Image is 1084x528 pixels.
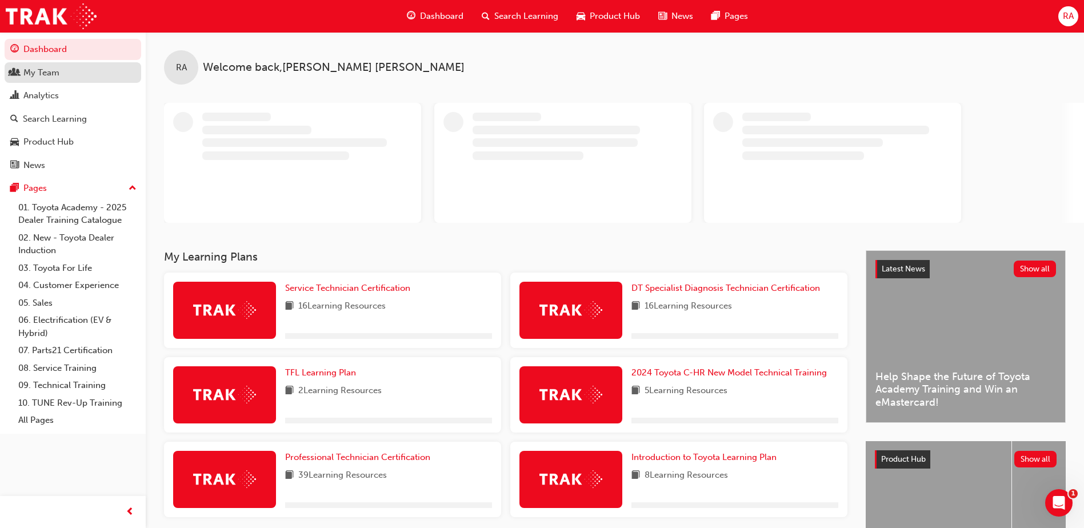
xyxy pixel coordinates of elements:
a: news-iconNews [649,5,702,28]
button: Show all [1014,261,1057,277]
a: 03. Toyota For Life [14,259,141,277]
span: pages-icon [711,9,720,23]
img: Trak [6,3,97,29]
div: Product Hub [23,135,74,149]
div: News [23,159,45,172]
span: chart-icon [10,91,19,101]
a: Service Technician Certification [285,282,415,295]
span: DT Specialist Diagnosis Technician Certification [631,283,820,293]
span: guage-icon [10,45,19,55]
button: Pages [5,178,141,199]
button: Show all [1014,451,1057,467]
span: pages-icon [10,183,19,194]
a: 10. TUNE Rev-Up Training [14,394,141,412]
span: news-icon [658,9,667,23]
span: RA [1063,10,1074,23]
span: book-icon [285,469,294,483]
div: My Team [23,66,59,79]
span: 8 Learning Resources [645,469,728,483]
span: Dashboard [420,10,463,23]
button: RA [1058,6,1078,26]
a: Latest NewsShow allHelp Shape the Future of Toyota Academy Training and Win an eMastercard! [866,250,1066,423]
span: news-icon [10,161,19,171]
a: DT Specialist Diagnosis Technician Certification [631,282,825,295]
div: Search Learning [23,113,87,126]
span: book-icon [285,299,294,314]
button: DashboardMy TeamAnalyticsSearch LearningProduct HubNews [5,37,141,178]
a: Introduction to Toyota Learning Plan [631,451,781,464]
img: Trak [539,386,602,403]
a: 06. Electrification (EV & Hybrid) [14,311,141,342]
span: Search Learning [494,10,558,23]
span: Professional Technician Certification [285,452,430,462]
img: Trak [539,470,602,488]
span: Service Technician Certification [285,283,410,293]
a: guage-iconDashboard [398,5,473,28]
span: 16 Learning Resources [645,299,732,314]
a: News [5,155,141,176]
span: book-icon [285,384,294,398]
span: Product Hub [590,10,640,23]
a: Latest NewsShow all [875,260,1056,278]
span: book-icon [631,469,640,483]
span: book-icon [631,299,640,314]
a: 09. Technical Training [14,377,141,394]
span: Pages [725,10,748,23]
img: Trak [193,301,256,319]
span: News [671,10,693,23]
a: pages-iconPages [702,5,757,28]
a: Product Hub [5,131,141,153]
h3: My Learning Plans [164,250,847,263]
span: Product Hub [881,454,926,464]
span: Introduction to Toyota Learning Plan [631,452,777,462]
a: Product HubShow all [875,450,1057,469]
a: 04. Customer Experience [14,277,141,294]
span: 39 Learning Resources [298,469,387,483]
a: Analytics [5,85,141,106]
a: 08. Service Training [14,359,141,377]
span: TFL Learning Plan [285,367,356,378]
a: Dashboard [5,39,141,60]
span: book-icon [631,384,640,398]
span: car-icon [577,9,585,23]
span: 5 Learning Resources [645,384,727,398]
a: TFL Learning Plan [285,366,361,379]
a: All Pages [14,411,141,429]
span: Welcome back , [PERSON_NAME] [PERSON_NAME] [203,61,465,74]
a: Professional Technician Certification [285,451,435,464]
span: search-icon [482,9,490,23]
a: 01. Toyota Academy - 2025 Dealer Training Catalogue [14,199,141,229]
span: prev-icon [126,505,134,519]
span: car-icon [10,137,19,147]
a: My Team [5,62,141,83]
span: 1 [1069,489,1078,498]
div: Analytics [23,89,59,102]
span: Help Shape the Future of Toyota Academy Training and Win an eMastercard! [875,370,1056,409]
span: 16 Learning Resources [298,299,386,314]
span: people-icon [10,68,19,78]
img: Trak [539,301,602,319]
a: Search Learning [5,109,141,130]
img: Trak [193,386,256,403]
span: 2024 Toyota C-HR New Model Technical Training [631,367,827,378]
span: RA [176,61,187,74]
a: 2024 Toyota C-HR New Model Technical Training [631,366,831,379]
span: guage-icon [407,9,415,23]
a: car-iconProduct Hub [567,5,649,28]
span: search-icon [10,114,18,125]
div: Pages [23,182,47,195]
a: search-iconSearch Learning [473,5,567,28]
a: 02. New - Toyota Dealer Induction [14,229,141,259]
iframe: Intercom live chat [1045,489,1073,517]
img: Trak [193,470,256,488]
span: 2 Learning Resources [298,384,382,398]
span: Latest News [882,264,925,274]
span: up-icon [129,181,137,196]
a: 07. Parts21 Certification [14,342,141,359]
a: 05. Sales [14,294,141,312]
